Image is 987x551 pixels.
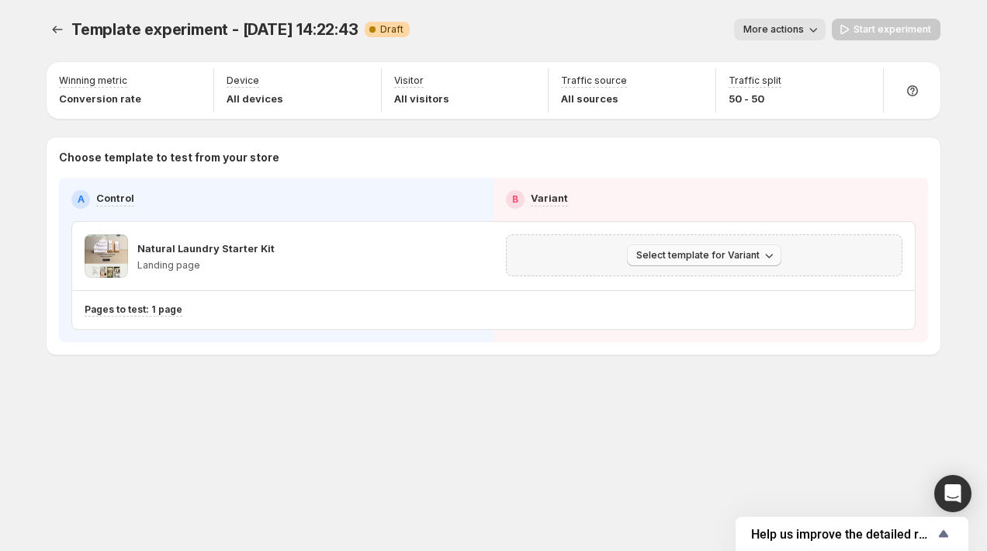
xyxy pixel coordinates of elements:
p: Landing page [137,259,275,272]
span: Template experiment - [DATE] 14:22:43 [71,20,358,39]
p: Visitor [394,75,424,87]
img: Natural Laundry Starter Kit [85,234,128,278]
span: More actions [743,23,804,36]
button: Select template for Variant [627,244,781,266]
span: Help us improve the detailed report for A/B campaigns [751,527,934,542]
p: Pages to test: 1 page [85,303,182,316]
span: Draft [380,23,403,36]
h2: A [78,193,85,206]
p: All devices [227,91,283,106]
p: Device [227,75,259,87]
p: Choose template to test from your store [59,150,928,165]
p: Traffic split [729,75,781,87]
span: Select template for Variant [636,249,760,262]
p: All visitors [394,91,449,106]
p: Traffic source [561,75,627,87]
button: Experiments [47,19,68,40]
p: Natural Laundry Starter Kit [137,241,275,256]
p: 50 - 50 [729,91,781,106]
h2: B [512,193,518,206]
div: Open Intercom Messenger [934,475,971,512]
p: Conversion rate [59,91,141,106]
p: All sources [561,91,627,106]
p: Winning metric [59,75,127,87]
p: Variant [531,190,568,206]
button: Show survey - Help us improve the detailed report for A/B campaigns [751,525,953,543]
button: More actions [734,19,826,40]
p: Control [96,190,134,206]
